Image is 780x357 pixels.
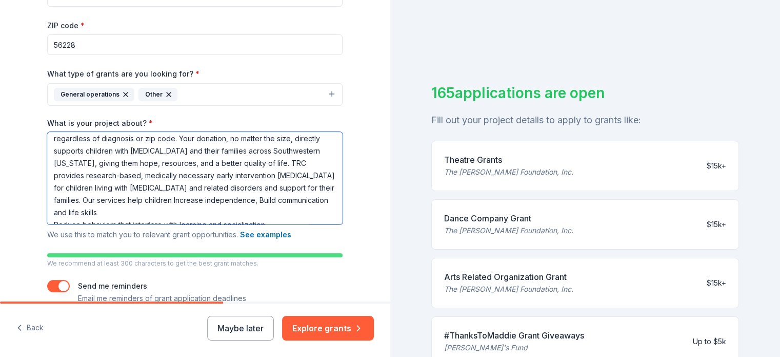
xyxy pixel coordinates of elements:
[431,82,739,104] div: 165 applications are open
[444,271,573,283] div: Arts Related Organization Grant
[138,88,177,101] div: Other
[47,132,343,224] textarea: The READY Clinic (TRC) is a team of specialists offering medically necessary early intensive deve...
[47,21,85,31] label: ZIP code
[444,342,584,354] div: [PERSON_NAME]'s Fund
[707,218,726,231] div: $15k+
[444,224,573,237] div: The [PERSON_NAME] Foundation, Inc.
[47,118,153,128] label: What is your project about?
[78,292,246,305] p: Email me reminders of grant application deadlines
[16,317,44,339] button: Back
[431,112,739,128] div: Fill out your project details to apply to grants like:
[54,88,134,101] div: General operations
[444,212,573,224] div: Dance Company Grant
[444,166,573,178] div: The [PERSON_NAME] Foundation, Inc.
[78,281,147,290] label: Send me reminders
[693,335,726,348] div: Up to $5k
[707,160,726,172] div: $15k+
[282,316,374,341] button: Explore grants
[707,277,726,289] div: $15k+
[444,329,584,342] div: #ThanksToMaddie Grant Giveaways
[444,283,573,295] div: The [PERSON_NAME] Foundation, Inc.
[47,69,199,79] label: What type of grants are you looking for?
[47,34,343,55] input: 12345 (U.S. only)
[444,154,573,166] div: Theatre Grants
[207,316,274,341] button: Maybe later
[47,83,343,106] button: General operationsOther
[47,259,343,268] p: We recommend at least 300 characters to get the best grant matches.
[47,230,291,239] span: We use this to match you to relevant grant opportunities.
[240,229,291,241] button: See examples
